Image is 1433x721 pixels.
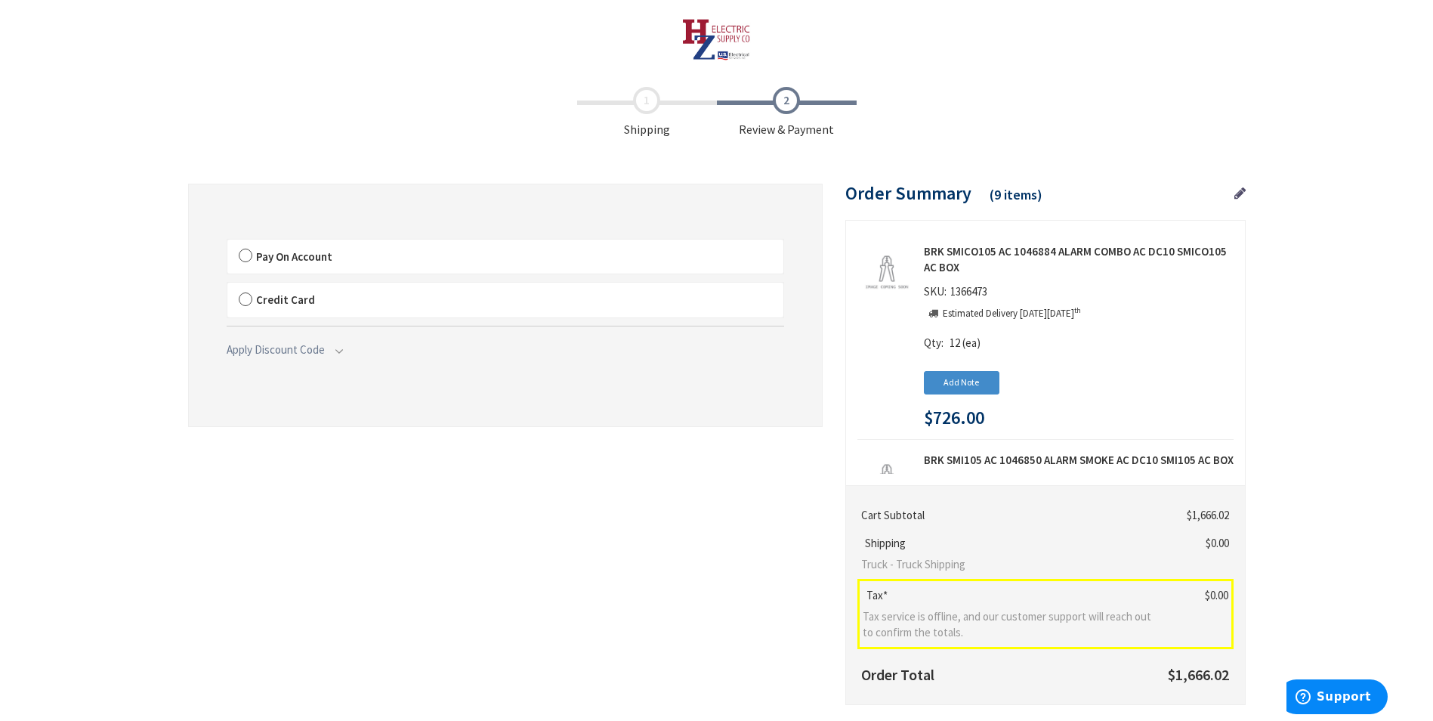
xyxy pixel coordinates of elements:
strong: BRK SMI105 AC 1046850 ALARM SMOKE AC DC10 SMI105 AC BOX [924,452,1234,468]
img: HZ Electric Supply [682,19,751,60]
span: (9 items) [990,186,1042,203]
span: (ea) [962,336,981,350]
span: $0.00 [1205,588,1228,602]
span: $1,666.02 [1168,665,1229,684]
span: Order Summary [845,181,971,205]
span: Tax service is offline, and our customer support will reach out to confirm the totals. [863,608,1157,641]
span: Shipping [577,87,717,138]
p: Estimated Delivery [DATE][DATE] [943,307,1081,321]
div: SKU: [924,283,991,305]
span: Review & Payment [717,87,857,138]
span: $0.00 [1206,536,1229,550]
span: 1366473 [947,284,991,299]
strong: Order Total [861,665,934,684]
span: Qty [924,336,941,350]
span: Pay On Account [256,249,332,264]
span: Truck - Truck Shipping [861,556,1156,572]
sup: th [1074,305,1081,315]
span: Credit Card [256,292,315,307]
span: $1,666.02 [1187,508,1229,522]
th: Cart Subtotal [858,501,1162,529]
span: 12 [950,336,960,350]
span: $726.00 [924,408,984,428]
span: Shipping [861,536,910,550]
span: Apply Discount Code [227,342,325,357]
img: BRK SMI105 AC 1046850 ALARM SMOKE AC DC10 SMI105 AC BOX [863,458,910,505]
img: BRK SMICO105 AC 1046884 ALARM COMBO AC DC10 SMICO105 AC BOX [863,249,910,296]
iframe: Opens a widget where you can find more information [1286,679,1388,717]
strong: BRK SMICO105 AC 1046884 ALARM COMBO AC DC10 SMICO105 AC BOX [924,243,1234,276]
